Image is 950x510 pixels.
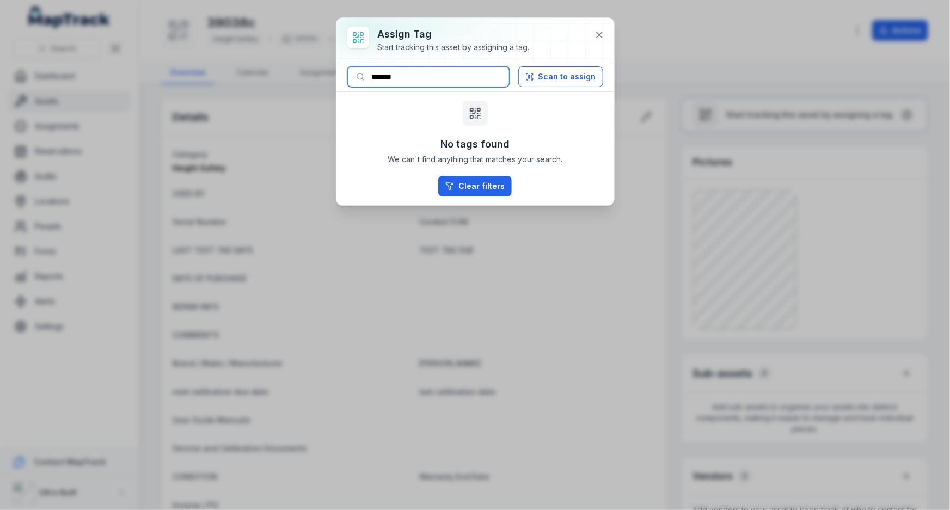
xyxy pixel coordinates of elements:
[378,42,530,53] div: Start tracking this asset by assigning a tag.
[440,137,510,152] h3: No tags found
[388,154,562,165] span: We can't find anything that matches your search.
[438,176,512,196] button: Clear filters
[378,27,530,42] h3: Assign tag
[518,66,603,87] button: Scan to assign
